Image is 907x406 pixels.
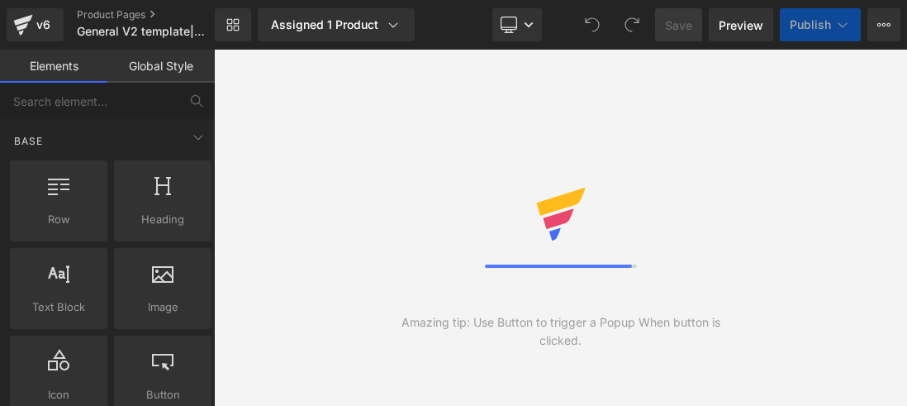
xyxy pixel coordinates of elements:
[271,17,401,33] div: Assigned 1 Product
[790,18,831,31] span: Publish
[7,8,64,41] a: v6
[119,299,207,316] span: Image
[576,8,609,41] button: Undo
[119,211,207,228] span: Heading
[77,8,242,21] a: Product Pages
[615,8,648,41] button: Redo
[33,14,54,36] div: v6
[387,313,734,350] div: Amazing tip: Use Button to trigger a Popup When button is clicked.
[665,17,692,34] span: Save
[107,50,215,83] a: Global Style
[12,133,45,149] span: Base
[77,25,211,38] span: General V2 template|Red Light Pro|[DATE]
[15,386,102,404] span: Icon
[15,299,102,316] span: Text Block
[119,386,207,404] span: Button
[780,8,861,41] button: Publish
[867,8,900,41] button: More
[215,8,251,41] a: New Library
[709,8,773,41] a: Preview
[719,17,763,34] span: Preview
[15,211,102,228] span: Row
